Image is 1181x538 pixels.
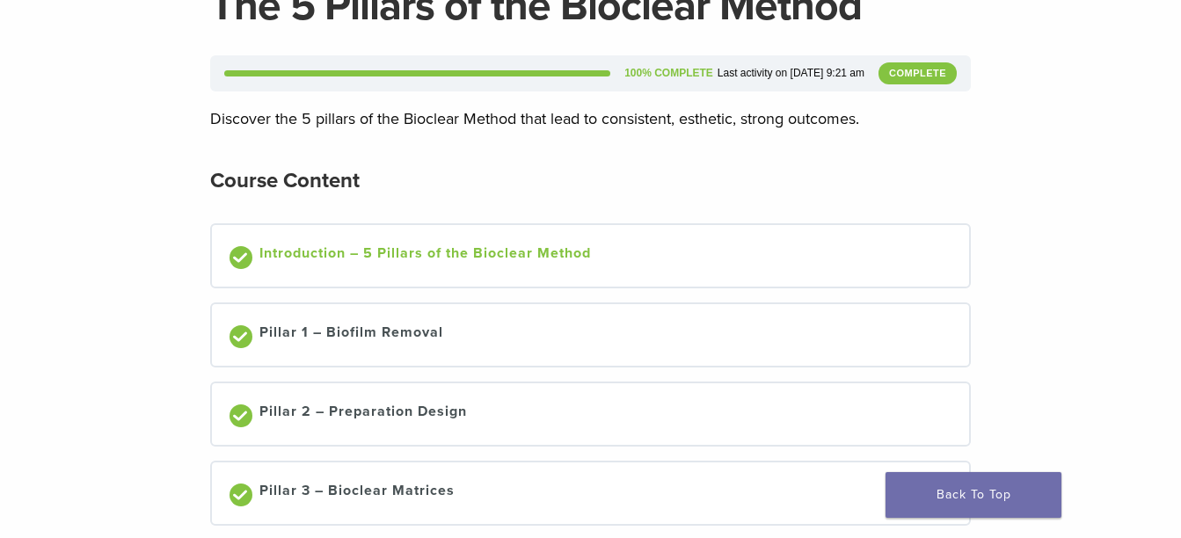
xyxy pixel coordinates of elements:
p: Discover the 5 pillars of the Bioclear Method that lead to consistent, esthetic, strong outcomes. [210,105,971,132]
div: 100% Complete [624,68,713,78]
div: Pillar 2 – Preparation Design [259,401,467,427]
a: Introduction – 5 Pillars of the Bioclear Method [230,243,951,269]
div: Introduction – 5 Pillars of the Bioclear Method [259,243,591,269]
div: Complete [878,62,957,84]
div: Last activity on [DATE] 9:21 am [718,68,864,78]
a: Pillar 1 – Biofilm Removal [230,322,951,348]
h2: Course Content [210,160,360,202]
a: Pillar 3 – Bioclear Matrices [230,480,951,506]
div: Pillar 3 – Bioclear Matrices [259,480,455,506]
div: Pillar 1 – Biofilm Removal [259,322,443,348]
a: Pillar 2 – Preparation Design [230,401,951,427]
a: Back To Top [886,472,1061,518]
